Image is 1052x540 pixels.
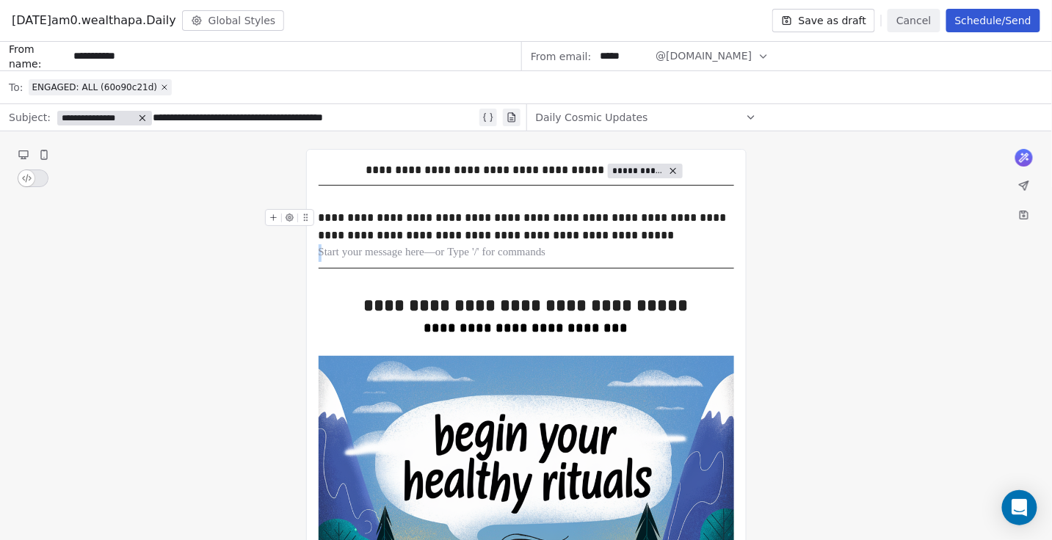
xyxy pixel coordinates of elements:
[656,48,752,64] span: @[DOMAIN_NAME]
[9,80,23,95] span: To:
[12,12,176,29] span: [DATE]am0.wealthapa.Daily
[9,110,51,129] span: Subject:
[772,9,876,32] button: Save as draft
[531,49,591,64] span: From email:
[32,81,157,93] span: ENGAGED: ALL (60o90c21d)
[1002,490,1037,525] div: Open Intercom Messenger
[182,10,285,31] button: Global Styles
[9,42,68,71] span: From name:
[888,9,940,32] button: Cancel
[946,9,1040,32] button: Schedule/Send
[536,110,648,125] span: Daily Cosmic Updates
